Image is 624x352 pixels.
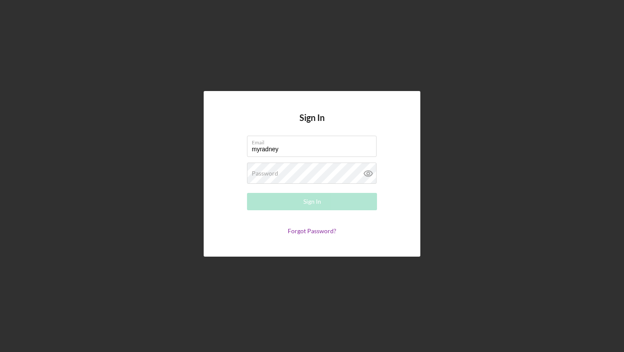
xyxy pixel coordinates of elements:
button: Sign In [247,193,377,210]
div: Sign In [303,193,321,210]
a: Forgot Password? [288,227,336,235]
label: Email [252,136,377,146]
label: Password [252,170,278,177]
h4: Sign In [299,113,325,136]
